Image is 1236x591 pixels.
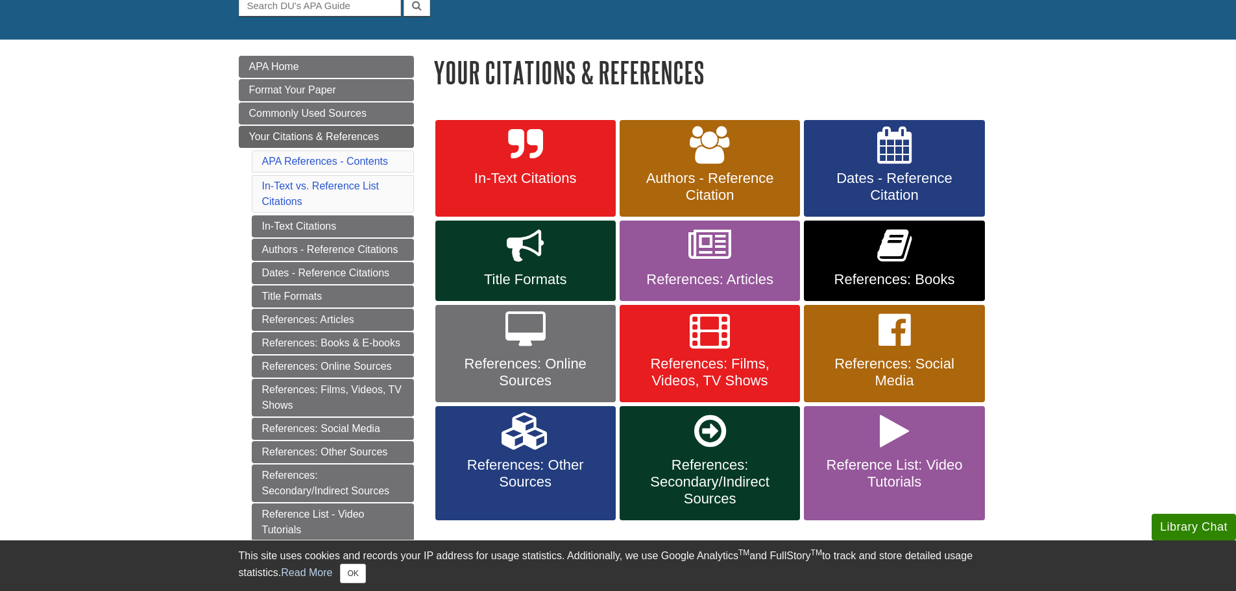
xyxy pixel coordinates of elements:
a: References: Films, Videos, TV Shows [252,379,414,416]
a: Format Your Paper [239,79,414,101]
span: References: Articles [629,271,790,288]
span: Reference List: Video Tutorials [814,457,975,490]
a: Reference List: Video Tutorials [804,406,984,520]
a: References: Books & E-books [252,332,414,354]
a: References: Online Sources [435,305,616,402]
a: References: Other Sources [435,406,616,520]
span: APA Home [249,61,299,72]
a: References: Social Media [252,418,414,440]
a: Title Formats [252,285,414,308]
span: Your Citations & References [249,131,379,142]
a: Read More [281,567,332,578]
a: References: Articles [252,309,414,331]
sup: TM [738,548,749,557]
span: Dates - Reference Citation [814,170,975,204]
a: References: Secondary/Indirect Sources [252,464,414,502]
span: References: Other Sources [445,457,606,490]
a: In-Text vs. Reference List Citations [262,180,380,207]
div: Guide Page Menu [239,56,414,588]
a: In-Text Citations [252,215,414,237]
span: Format Your Paper [249,84,336,95]
a: Title Formats [435,221,616,301]
a: References: Articles [620,221,800,301]
a: References: Films, Videos, TV Shows [620,305,800,402]
span: References: Secondary/Indirect Sources [629,457,790,507]
a: In-Text Citations [435,120,616,217]
button: Library Chat [1152,514,1236,540]
span: In-Text Citations [445,170,606,187]
a: Dates - Reference Citation [804,120,984,217]
h1: Your Citations & References [433,56,998,89]
sup: TM [811,548,822,557]
span: References: Social Media [814,356,975,389]
a: Your Citations & References [239,126,414,148]
button: Close [340,564,365,583]
a: Authors - Reference Citations [252,239,414,261]
span: References: Books [814,271,975,288]
span: Title Formats [445,271,606,288]
a: Commonly Used Sources [239,103,414,125]
a: References: Social Media [804,305,984,402]
a: References: Secondary/Indirect Sources [620,406,800,520]
span: References: Online Sources [445,356,606,389]
span: Commonly Used Sources [249,108,367,119]
a: References: Books [804,221,984,301]
a: References: Other Sources [252,441,414,463]
a: APA Home [239,56,414,78]
span: Authors - Reference Citation [629,170,790,204]
a: Reference List - Video Tutorials [252,503,414,541]
a: APA References - Contents [262,156,388,167]
a: Authors - Reference Citation [620,120,800,217]
span: References: Films, Videos, TV Shows [629,356,790,389]
div: This site uses cookies and records your IP address for usage statistics. Additionally, we use Goo... [239,548,998,583]
a: Dates - Reference Citations [252,262,414,284]
a: References: Online Sources [252,356,414,378]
